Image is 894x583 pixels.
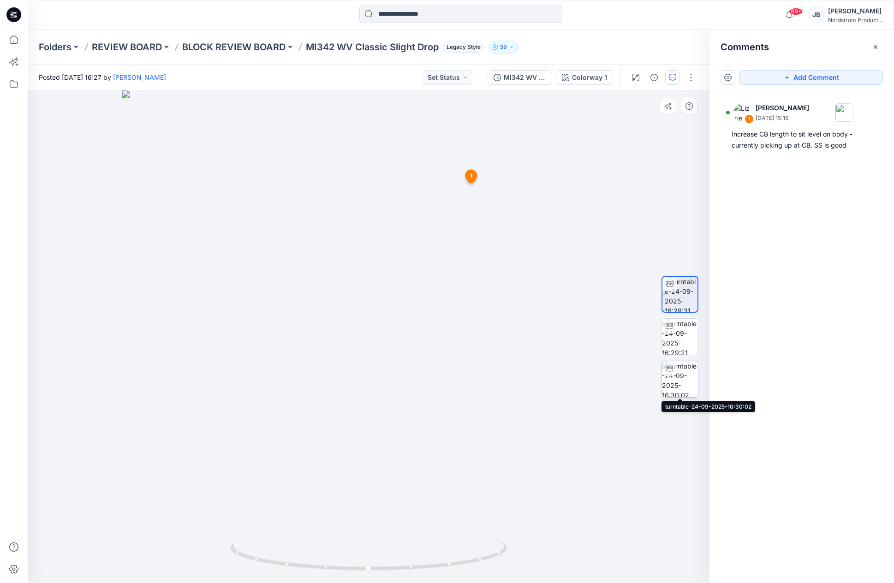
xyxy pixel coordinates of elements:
[442,42,485,53] span: Legacy Style
[756,113,809,123] p: [DATE] 15:16
[500,42,507,52] p: 59
[828,6,882,17] div: [PERSON_NAME]
[808,6,824,23] div: JB
[556,70,613,85] button: Colorway 1
[745,114,754,124] div: 1
[739,70,883,85] button: Add Comment
[721,42,769,53] h2: Comments
[306,41,439,54] p: MI342 WV Classic Slight Drop
[828,17,882,24] div: Nordstrom Product...
[647,70,662,85] button: Details
[182,41,286,54] a: BLOCK REVIEW BOARD
[732,129,872,151] div: Increase CB length to sit level on body - currently picking up at CB. SS is good
[113,73,166,81] a: [PERSON_NAME]
[92,41,162,54] a: REVIEW BOARD
[572,72,607,83] div: Colorway 1
[488,70,552,85] button: MI342 WV Classic Slight Drop
[662,361,698,397] img: turntable-24-09-2025-16:30:02
[733,103,752,122] img: Lizzie Jones
[39,72,166,82] span: Posted [DATE] 16:27 by
[756,102,809,113] p: [PERSON_NAME]
[39,41,72,54] a: Folders
[662,319,698,355] img: turntable-24-09-2025-16:29:21
[665,277,697,312] img: turntable-24-09-2025-16:28:31
[439,41,485,54] button: Legacy Style
[504,72,546,83] div: MI342 WV Classic Slight Drop
[789,8,803,15] span: 99+
[489,41,519,54] button: 59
